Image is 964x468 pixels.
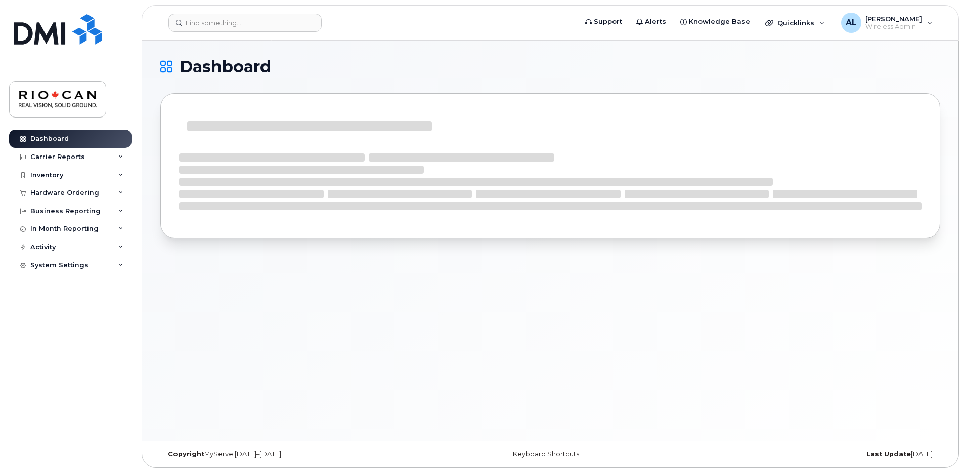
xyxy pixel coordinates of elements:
div: [DATE] [680,450,940,458]
span: Dashboard [180,59,271,74]
a: Keyboard Shortcuts [513,450,579,458]
div: MyServe [DATE]–[DATE] [160,450,420,458]
strong: Copyright [168,450,204,458]
strong: Last Update [866,450,911,458]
